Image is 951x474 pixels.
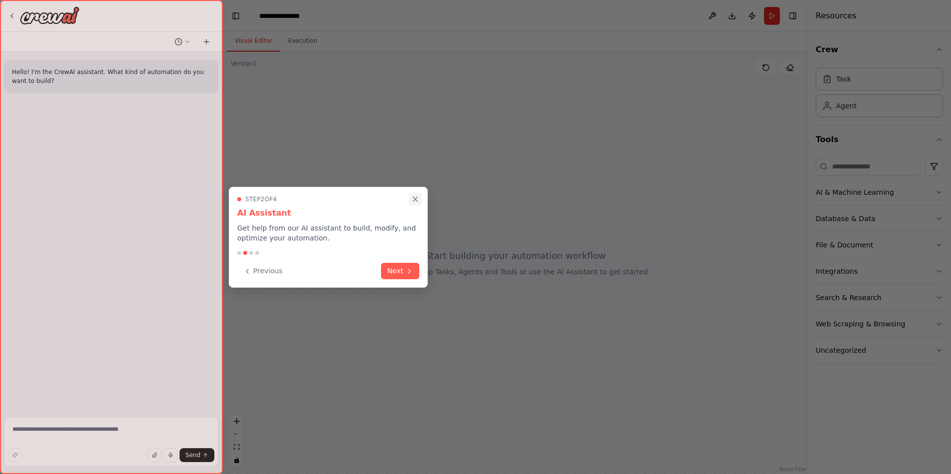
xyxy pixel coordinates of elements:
[409,193,422,206] button: Close walkthrough
[245,195,277,203] span: Step 2 of 4
[237,263,288,279] button: Previous
[237,223,419,243] p: Get help from our AI assistant to build, modify, and optimize your automation.
[237,207,419,219] h3: AI Assistant
[381,263,419,279] button: Next
[229,9,243,23] button: Hide left sidebar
